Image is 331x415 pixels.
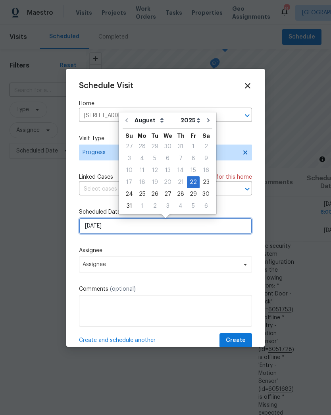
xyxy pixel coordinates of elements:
div: 25 [136,189,148,200]
abbr: Saturday [202,133,210,139]
div: Mon Aug 18 2025 [136,176,148,188]
div: Fri Aug 22 2025 [187,176,200,188]
div: Sat Aug 09 2025 [200,152,212,164]
div: 30 [200,189,212,200]
div: Sun Aug 03 2025 [123,152,136,164]
span: Progress [83,149,237,156]
div: Tue Aug 05 2025 [148,152,161,164]
div: Sun Aug 31 2025 [123,200,136,212]
div: Tue Aug 12 2025 [148,164,161,176]
div: 6 [161,153,174,164]
button: Open [242,183,253,195]
div: Sat Aug 30 2025 [200,188,212,200]
span: Linked Cases [79,173,113,181]
button: Go to previous month [121,112,133,128]
input: M/D/YYYY [79,218,252,234]
div: Wed Aug 13 2025 [161,164,174,176]
div: Tue Jul 29 2025 [148,141,161,152]
select: Month [133,114,179,126]
button: Create [219,333,252,348]
div: 23 [200,177,212,188]
div: 29 [187,189,200,200]
div: Fri Aug 15 2025 [187,164,200,176]
div: 11 [136,165,148,176]
label: Home [79,100,252,108]
div: Fri Aug 01 2025 [187,141,200,152]
span: Create and schedule another [79,336,156,344]
div: 15 [187,165,200,176]
div: Tue Sep 02 2025 [148,200,161,212]
div: 2 [200,141,212,152]
div: 4 [174,201,187,212]
div: Sun Aug 17 2025 [123,176,136,188]
span: Assignee [83,261,238,268]
div: Sat Aug 23 2025 [200,176,212,188]
label: Visit Type [79,135,252,143]
label: Scheduled Date [79,208,252,216]
div: 5 [187,201,200,212]
div: 31 [123,201,136,212]
div: Sun Jul 27 2025 [123,141,136,152]
div: Thu Sep 04 2025 [174,200,187,212]
div: 28 [136,141,148,152]
div: 17 [123,177,136,188]
div: 19 [148,177,161,188]
input: Select cases [79,183,230,195]
div: Fri Aug 08 2025 [187,152,200,164]
div: Wed Aug 20 2025 [161,176,174,188]
div: 27 [161,189,174,200]
div: Thu Aug 21 2025 [174,176,187,188]
div: 31 [174,141,187,152]
div: Wed Sep 03 2025 [161,200,174,212]
label: Assignee [79,247,252,255]
div: 28 [174,189,187,200]
div: 9 [200,153,212,164]
div: 29 [148,141,161,152]
div: 1 [136,201,148,212]
div: 27 [123,141,136,152]
div: Thu Aug 28 2025 [174,188,187,200]
div: Fri Aug 29 2025 [187,188,200,200]
div: 10 [123,165,136,176]
div: Sat Aug 02 2025 [200,141,212,152]
div: 13 [161,165,174,176]
div: Thu Aug 07 2025 [174,152,187,164]
div: Tue Aug 26 2025 [148,188,161,200]
div: Mon Jul 28 2025 [136,141,148,152]
span: Schedule Visit [79,82,133,90]
div: 24 [123,189,136,200]
div: 26 [148,189,161,200]
div: 5 [148,153,161,164]
div: 16 [200,165,212,176]
button: Open [242,110,253,121]
div: Fri Sep 05 2025 [187,200,200,212]
div: 2 [148,201,161,212]
div: Mon Aug 04 2025 [136,152,148,164]
abbr: Wednesday [164,133,172,139]
span: Create [226,336,246,346]
div: Sun Aug 24 2025 [123,188,136,200]
abbr: Tuesday [151,133,158,139]
abbr: Thursday [177,133,185,139]
div: Sat Sep 06 2025 [200,200,212,212]
select: Year [179,114,202,126]
div: Wed Aug 27 2025 [161,188,174,200]
div: 1 [187,141,200,152]
div: 3 [123,153,136,164]
div: 14 [174,165,187,176]
abbr: Sunday [125,133,133,139]
div: 22 [187,177,200,188]
span: (optional) [110,286,136,292]
span: Close [243,81,252,90]
input: Enter in an address [79,110,230,122]
div: 3 [161,201,174,212]
div: Sun Aug 10 2025 [123,164,136,176]
div: Mon Aug 25 2025 [136,188,148,200]
div: Tue Aug 19 2025 [148,176,161,188]
div: Thu Aug 14 2025 [174,164,187,176]
button: Go to next month [202,112,214,128]
div: 6 [200,201,212,212]
div: 7 [174,153,187,164]
div: Sat Aug 16 2025 [200,164,212,176]
div: 4 [136,153,148,164]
